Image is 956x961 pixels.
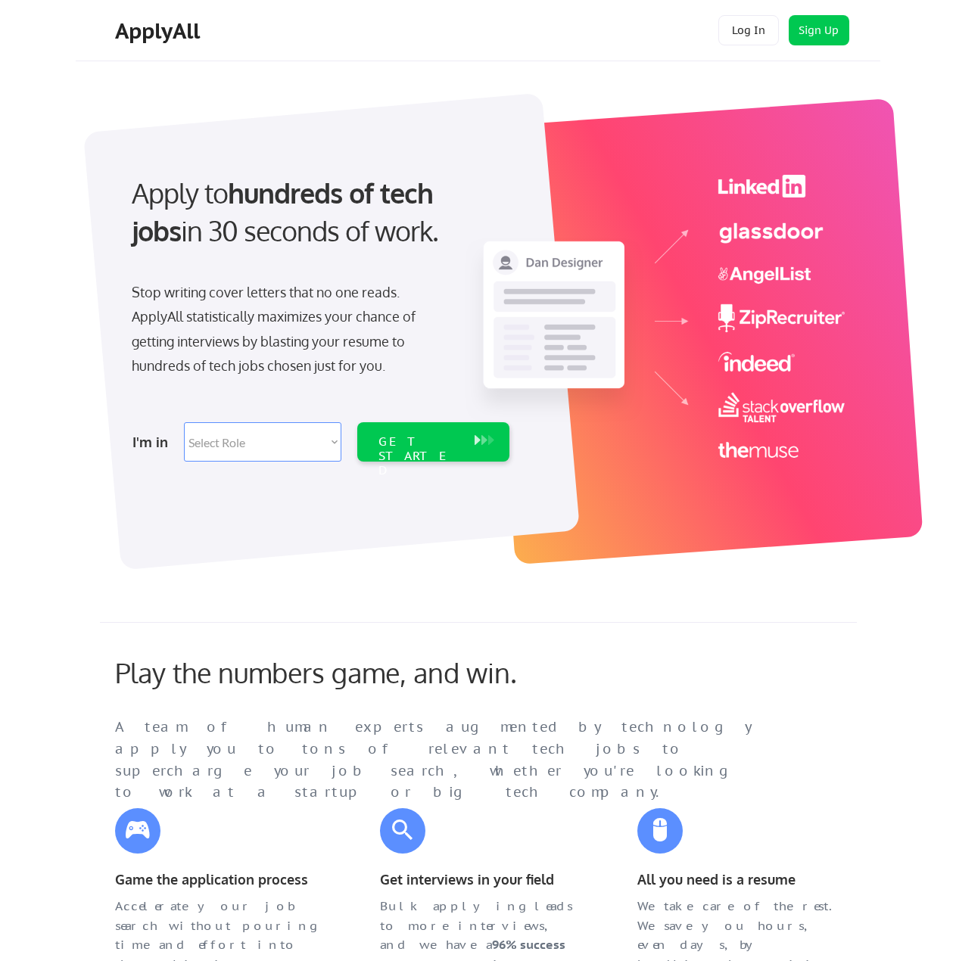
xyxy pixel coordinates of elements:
[115,656,584,689] div: Play the numbers game, and win.
[789,15,849,45] button: Sign Up
[132,176,440,247] strong: hundreds of tech jobs
[132,174,503,250] div: Apply to in 30 seconds of work.
[115,18,204,44] div: ApplyAll
[132,280,443,378] div: Stop writing cover letters that no one reads. ApplyAll statistically maximizes your chance of get...
[718,15,779,45] button: Log In
[132,430,175,454] div: I'm in
[378,434,459,478] div: GET STARTED
[637,869,842,891] div: All you need is a resume
[115,869,319,891] div: Game the application process
[380,869,584,891] div: Get interviews in your field
[115,717,781,804] div: A team of human experts augmented by technology apply you to tons of relevant tech jobs to superc...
